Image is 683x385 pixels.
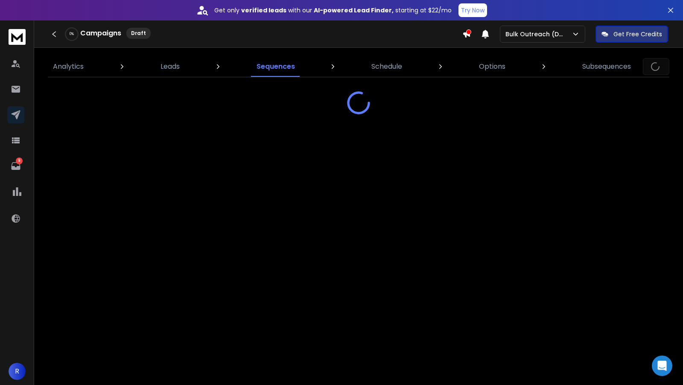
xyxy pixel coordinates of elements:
[595,26,668,43] button: Get Free Credits
[16,157,23,164] p: 9
[613,30,662,38] p: Get Free Credits
[70,32,74,37] p: 0 %
[474,56,511,77] a: Options
[314,6,394,15] strong: AI-powered Lead Finder,
[80,28,121,38] h1: Campaigns
[461,6,485,15] p: Try Now
[9,29,26,45] img: logo
[251,56,300,77] a: Sequences
[458,3,487,17] button: Try Now
[48,56,89,77] a: Analytics
[53,61,84,72] p: Analytics
[652,356,672,376] div: Open Intercom Messenger
[126,28,151,39] div: Draft
[479,61,505,72] p: Options
[241,6,286,15] strong: verified leads
[9,363,26,380] button: R
[214,6,452,15] p: Get only with our starting at $22/mo
[577,56,636,77] a: Subsequences
[371,61,402,72] p: Schedule
[257,61,295,72] p: Sequences
[161,61,180,72] p: Leads
[155,56,185,77] a: Leads
[582,61,631,72] p: Subsequences
[366,56,407,77] a: Schedule
[7,157,24,175] a: 9
[505,30,572,38] p: Bulk Outreach (DWS)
